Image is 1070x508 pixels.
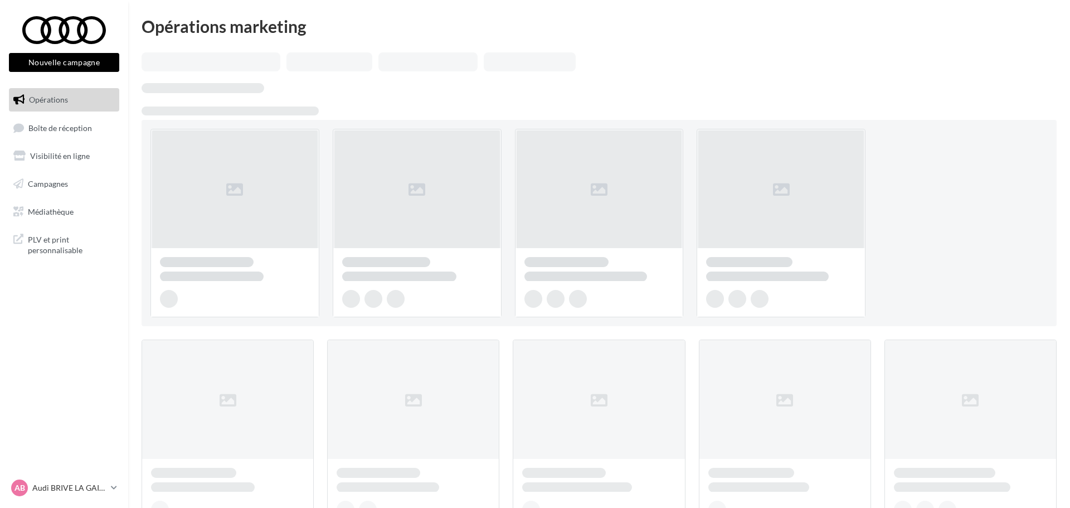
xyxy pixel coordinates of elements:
[7,200,121,224] a: Médiathèque
[9,477,119,499] a: AB Audi BRIVE LA GAILLARDE
[7,228,121,260] a: PLV et print personnalisable
[7,116,121,140] a: Boîte de réception
[142,18,1057,35] div: Opérations marketing
[7,172,121,196] a: Campagnes
[9,53,119,72] button: Nouvelle campagne
[29,95,68,104] span: Opérations
[7,144,121,168] a: Visibilité en ligne
[30,151,90,161] span: Visibilité en ligne
[28,206,74,216] span: Médiathèque
[28,232,115,256] span: PLV et print personnalisable
[28,179,68,188] span: Campagnes
[32,482,106,494] p: Audi BRIVE LA GAILLARDE
[14,482,25,494] span: AB
[7,88,121,112] a: Opérations
[28,123,92,132] span: Boîte de réception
